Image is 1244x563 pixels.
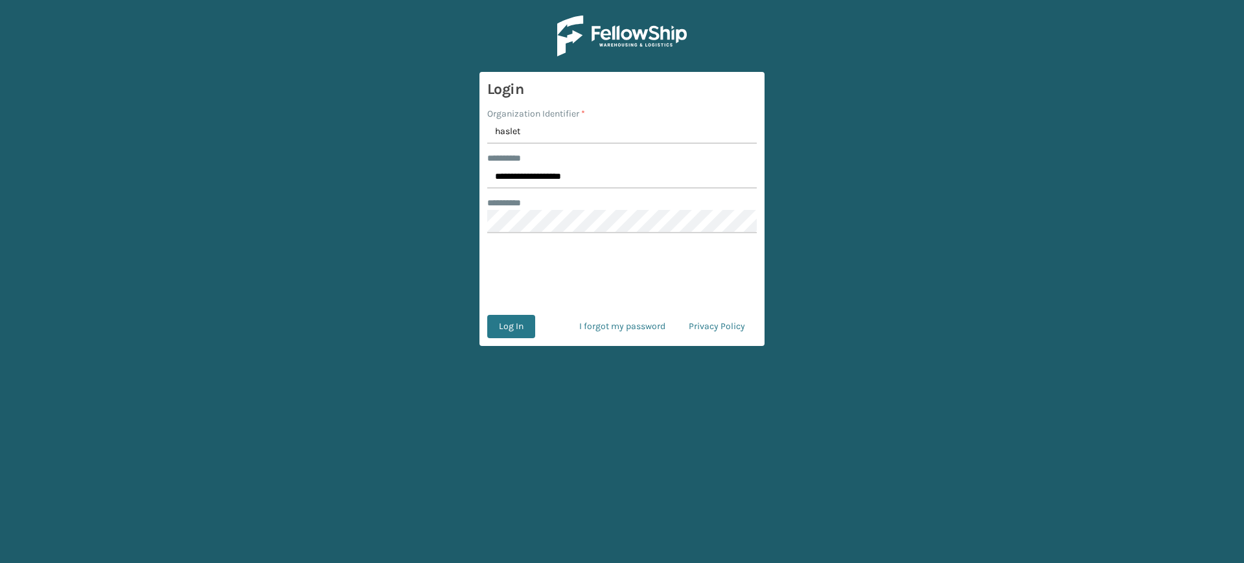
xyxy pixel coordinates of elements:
h3: Login [487,80,757,99]
iframe: reCAPTCHA [524,249,720,299]
img: Logo [557,16,687,56]
a: I forgot my password [568,315,677,338]
label: Organization Identifier [487,107,585,121]
a: Privacy Policy [677,315,757,338]
button: Log In [487,315,535,338]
